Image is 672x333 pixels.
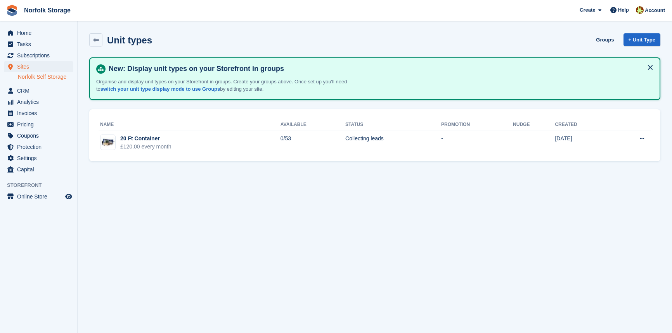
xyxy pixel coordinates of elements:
[4,153,73,164] a: menu
[345,119,441,131] th: Status
[96,78,368,93] p: Organise and display unit types on your Storefront in groups. Create your groups above. Once set ...
[17,141,64,152] span: Protection
[21,4,74,17] a: Norfolk Storage
[100,86,220,92] a: switch your unit type display mode to use Groups
[17,153,64,164] span: Settings
[106,64,653,73] h4: New: Display unit types on your Storefront in groups
[555,119,610,131] th: Created
[4,28,73,38] a: menu
[99,119,281,131] th: Name
[345,131,441,155] td: Collecting leads
[645,7,665,14] span: Account
[281,119,345,131] th: Available
[4,164,73,175] a: menu
[6,5,18,16] img: stora-icon-8386f47178a22dfd0bd8f6a31ec36ba5ce8667c1dd55bd0f319d3a0aa187defe.svg
[4,39,73,50] a: menu
[64,192,73,201] a: Preview store
[636,6,644,14] img: Holly Lamming
[593,33,617,46] a: Groups
[4,85,73,96] a: menu
[100,137,115,148] img: 20-ft-container%20(18).jpg
[281,131,345,155] td: 0/53
[120,135,171,143] div: 20 Ft Container
[17,108,64,119] span: Invoices
[624,33,660,46] a: + Unit Type
[4,50,73,61] a: menu
[120,143,171,151] div: £120.00 every month
[17,50,64,61] span: Subscriptions
[4,191,73,202] a: menu
[4,141,73,152] a: menu
[17,28,64,38] span: Home
[17,61,64,72] span: Sites
[4,108,73,119] a: menu
[107,35,152,45] h2: Unit types
[17,39,64,50] span: Tasks
[18,73,73,81] a: Norfolk Self Storage
[7,181,77,189] span: Storefront
[4,61,73,72] a: menu
[17,85,64,96] span: CRM
[4,97,73,107] a: menu
[17,119,64,130] span: Pricing
[17,191,64,202] span: Online Store
[555,131,610,155] td: [DATE]
[513,119,555,131] th: Nudge
[17,130,64,141] span: Coupons
[4,119,73,130] a: menu
[17,97,64,107] span: Analytics
[17,164,64,175] span: Capital
[441,131,513,155] td: -
[441,119,513,131] th: Promotion
[618,6,629,14] span: Help
[580,6,595,14] span: Create
[4,130,73,141] a: menu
